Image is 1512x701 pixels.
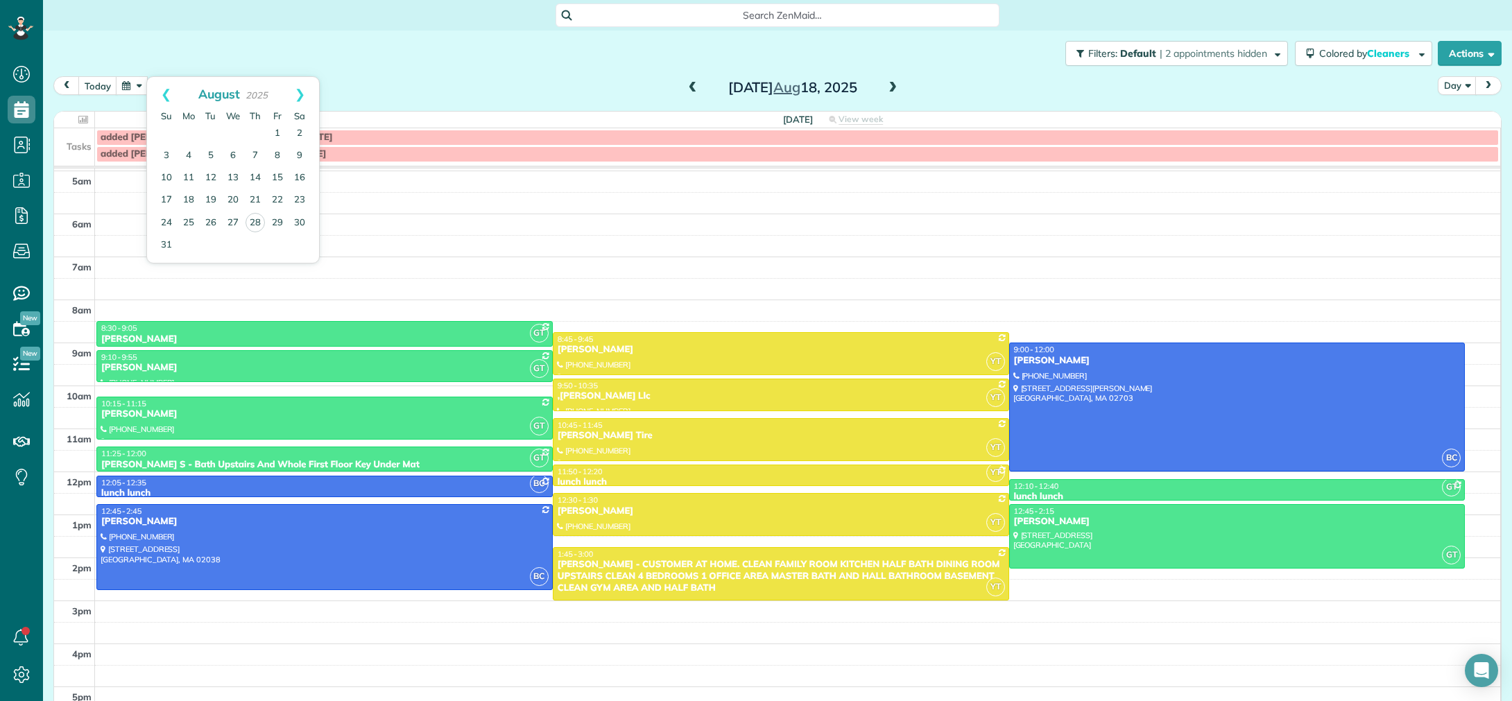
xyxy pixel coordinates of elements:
a: 8 [266,145,289,167]
span: Cleaners [1367,47,1411,60]
span: GT [530,359,549,378]
a: 10 [155,167,178,189]
div: [PERSON_NAME] - CUSTOMER AT HOME. CLEAN FAMILY ROOM KITCHEN HALF BATH DINING ROOM UPSTAIRS CLEAN ... [557,559,1005,594]
div: lunch lunch [101,487,549,499]
button: Day [1438,76,1477,95]
span: YT [986,352,1005,371]
span: 2025 [246,89,268,101]
a: 15 [266,167,289,189]
span: 7am [72,261,92,272]
button: Filters: Default | 2 appointments hidden [1065,41,1288,66]
div: [PERSON_NAME] Tire [557,430,1005,442]
span: Tuesday [205,110,216,121]
span: New [20,347,40,361]
span: Monday [182,110,195,121]
span: 8:45 - 9:45 [558,334,594,344]
span: 9am [72,347,92,358]
div: Open Intercom Messenger [1465,654,1498,687]
span: 1:45 - 3:00 [558,549,594,559]
div: [PERSON_NAME] [101,408,549,420]
button: today [78,76,117,95]
span: YT [986,438,1005,457]
span: 2pm [72,562,92,573]
h2: [DATE] 18, 2025 [706,80,879,95]
span: 11:50 - 12:20 [558,467,603,476]
div: [PERSON_NAME] [101,516,549,528]
span: Aug [773,78,800,96]
div: [PERSON_NAME] [101,334,549,345]
span: YT [986,463,1005,482]
button: prev [53,76,80,95]
span: BC [1442,449,1461,467]
span: 12pm [67,476,92,487]
a: 23 [289,189,311,211]
div: [PERSON_NAME] [101,362,549,374]
span: YT [986,513,1005,532]
span: 4pm [72,648,92,659]
button: Colored byCleaners [1295,41,1432,66]
span: 5am [72,175,92,187]
span: 1pm [72,519,92,530]
div: [PERSON_NAME] [557,344,1005,356]
span: 11am [67,433,92,444]
span: GT [530,324,549,343]
a: 12 [200,167,222,189]
a: 22 [266,189,289,211]
span: 9:10 - 9:55 [101,352,137,362]
div: [PERSON_NAME] S - Bath Upstairs And Whole First Floor Key Under Mat [101,459,549,471]
div: [PERSON_NAME] [557,505,1005,517]
span: [DATE] [783,114,813,125]
div: [PERSON_NAME] [1013,355,1461,367]
span: BC [530,474,549,493]
a: 27 [222,212,244,234]
span: GT [1442,478,1461,496]
button: next [1475,76,1502,95]
a: 19 [200,189,222,211]
div: [PERSON_NAME] [1013,516,1461,528]
span: 8am [72,304,92,315]
a: 20 [222,189,244,211]
a: 16 [289,167,311,189]
span: 10am [67,390,92,401]
a: 24 [155,212,178,234]
span: New [20,311,40,325]
div: ,[PERSON_NAME] Llc [557,390,1005,402]
a: Filters: Default | 2 appointments hidden [1058,41,1288,66]
span: 12:10 - 12:40 [1014,481,1059,491]
span: added [PERSON_NAME] to 4 weeks starting [DATE] [101,148,326,159]
span: GT [530,417,549,435]
span: Saturday [294,110,305,121]
a: 9 [289,145,311,167]
a: 28 [246,213,265,232]
span: Filters: [1088,47,1117,60]
a: 31 [155,234,178,257]
div: lunch lunch [557,476,1005,488]
a: 2 [289,123,311,145]
a: 13 [222,167,244,189]
a: 21 [244,189,266,211]
span: Thursday [250,110,261,121]
span: 12:05 - 12:35 [101,478,146,487]
span: 12:30 - 1:30 [558,495,598,505]
a: 5 [200,145,222,167]
a: Next [281,77,319,112]
span: 10:45 - 11:45 [558,420,603,430]
a: 1 [266,123,289,145]
span: added [PERSON_NAME] vacant apartment to [DATE] [101,132,333,143]
span: 6am [72,218,92,230]
div: lunch lunch [1013,491,1461,503]
span: 9:50 - 10:35 [558,381,598,390]
span: 12:45 - 2:15 [1014,506,1054,516]
span: 3pm [72,605,92,616]
a: Prev [147,77,185,112]
a: 6 [222,145,244,167]
a: 3 [155,145,178,167]
a: 7 [244,145,266,167]
span: | 2 appointments hidden [1160,47,1267,60]
span: Sunday [161,110,172,121]
span: BC [530,567,549,586]
span: 12:45 - 2:45 [101,506,141,516]
span: 10:15 - 11:15 [101,399,146,408]
span: 8:30 - 9:05 [101,323,137,333]
span: 9:00 - 12:00 [1014,345,1054,354]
